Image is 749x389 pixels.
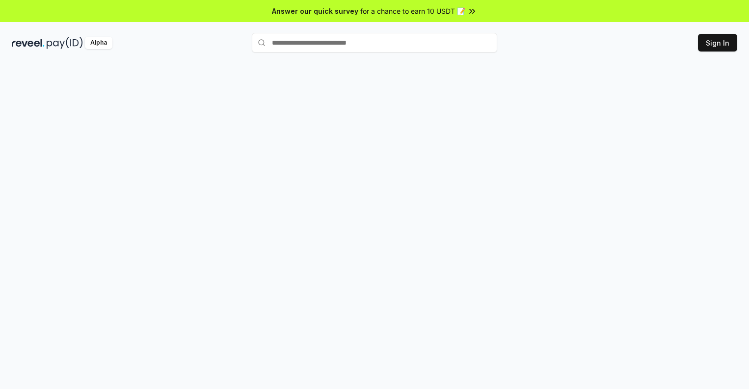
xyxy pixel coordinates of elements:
[47,37,83,49] img: pay_id
[272,6,358,16] span: Answer our quick survey
[360,6,465,16] span: for a chance to earn 10 USDT 📝
[12,37,45,49] img: reveel_dark
[698,34,737,52] button: Sign In
[85,37,112,49] div: Alpha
